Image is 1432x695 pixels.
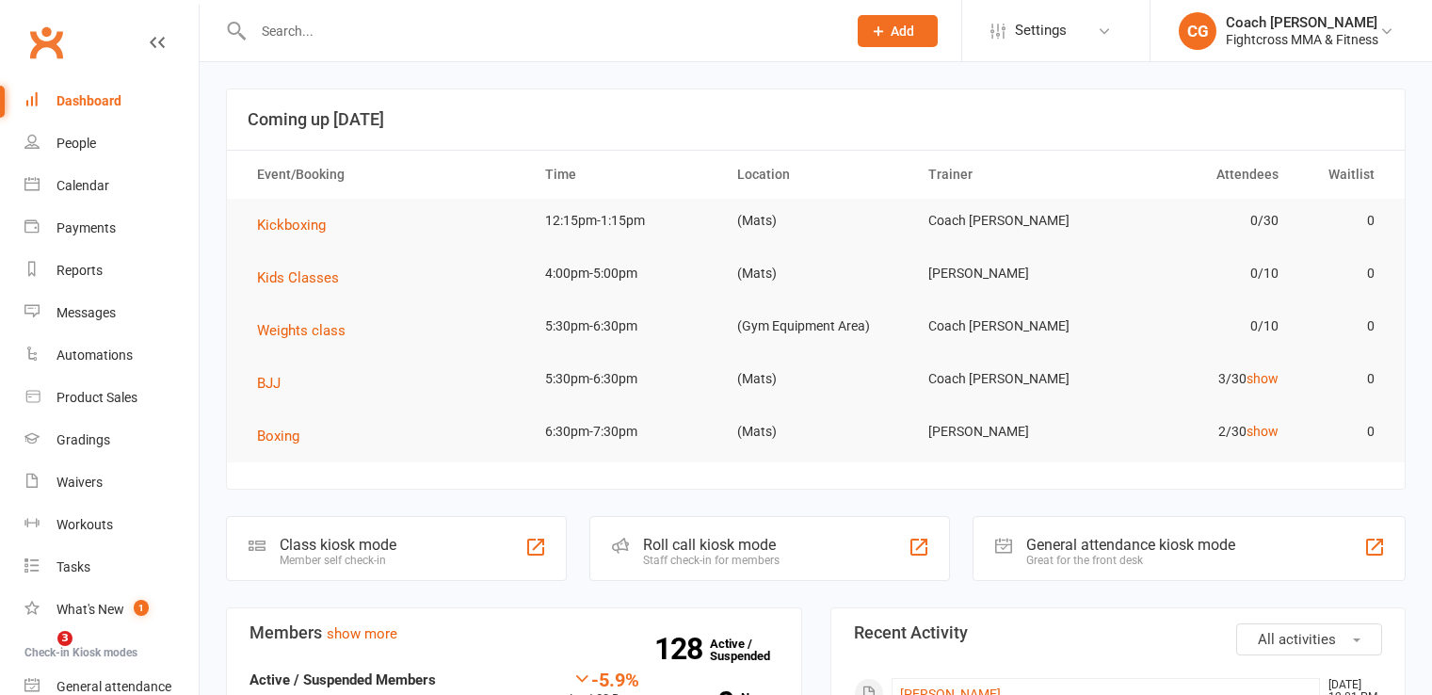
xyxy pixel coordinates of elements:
button: Kids Classes [257,267,352,289]
a: show more [327,625,397,642]
button: Boxing [257,425,313,447]
div: Waivers [56,475,103,490]
td: (Mats) [720,357,912,401]
th: Event/Booking [240,151,528,199]
span: Settings [1015,9,1067,52]
td: 0/10 [1103,251,1295,296]
a: What's New1 [24,589,199,631]
a: Workouts [24,504,199,546]
a: Dashboard [24,80,199,122]
td: 0 [1295,357,1392,401]
div: General attendance kiosk mode [1026,536,1235,554]
div: Member self check-in [280,554,396,567]
a: Calendar [24,165,199,207]
div: Reports [56,263,103,278]
td: 12:15pm-1:15pm [528,199,720,243]
span: All activities [1258,631,1336,648]
iframe: Intercom live chat [19,631,64,676]
div: Great for the front desk [1026,554,1235,567]
td: 0 [1295,251,1392,296]
div: Coach [PERSON_NAME] [1226,14,1378,31]
div: Tasks [56,559,90,574]
strong: Active / Suspended Members [249,671,436,688]
div: Fightcross MMA & Fitness [1226,31,1378,48]
div: Calendar [56,178,109,193]
td: [PERSON_NAME] [911,410,1103,454]
th: Attendees [1103,151,1295,199]
a: People [24,122,199,165]
td: Coach [PERSON_NAME] [911,199,1103,243]
div: Dashboard [56,93,121,108]
td: 6:30pm-7:30pm [528,410,720,454]
td: (Gym Equipment Area) [720,304,912,348]
div: Messages [56,305,116,320]
span: Add [891,24,914,39]
span: Kids Classes [257,269,339,286]
a: Payments [24,207,199,250]
td: 0 [1295,199,1392,243]
td: Coach [PERSON_NAME] [911,357,1103,401]
th: Waitlist [1295,151,1392,199]
td: (Mats) [720,410,912,454]
td: (Mats) [720,199,912,243]
span: Kickboxing [257,217,326,234]
span: 1 [134,600,149,616]
a: Product Sales [24,377,199,419]
div: Automations [56,347,133,363]
div: Product Sales [56,390,137,405]
a: Messages [24,292,199,334]
a: Clubworx [23,19,70,66]
div: -5.9% [570,669,639,689]
h3: Coming up [DATE] [248,110,1384,129]
td: 5:30pm-6:30pm [528,357,720,401]
td: 0 [1295,410,1392,454]
td: 0/10 [1103,304,1295,348]
button: All activities [1236,623,1382,655]
div: Payments [56,220,116,235]
td: 3/30 [1103,357,1295,401]
td: 0 [1295,304,1392,348]
td: 4:00pm-5:00pm [528,251,720,296]
td: (Mats) [720,251,912,296]
th: Location [720,151,912,199]
span: Boxing [257,428,299,444]
th: Trainer [911,151,1103,199]
div: What's New [56,602,124,617]
div: General attendance [56,679,171,694]
button: Weights class [257,319,359,342]
div: Class kiosk mode [280,536,396,554]
td: 0/30 [1103,199,1295,243]
span: Weights class [257,322,346,339]
button: Kickboxing [257,214,339,236]
td: 2/30 [1103,410,1295,454]
div: Staff check-in for members [643,554,780,567]
span: BJJ [257,375,281,392]
a: 128Active / Suspended [710,623,793,676]
button: Add [858,15,938,47]
a: Reports [24,250,199,292]
div: CG [1179,12,1216,50]
a: Gradings [24,419,199,461]
h3: Recent Activity [854,623,1383,642]
span: 3 [57,631,72,646]
a: Tasks [24,546,199,589]
td: Coach [PERSON_NAME] [911,304,1103,348]
div: Gradings [56,432,110,447]
div: Workouts [56,517,113,532]
td: [PERSON_NAME] [911,251,1103,296]
a: Automations [24,334,199,377]
a: show [1247,424,1279,439]
button: BJJ [257,372,294,395]
td: 5:30pm-6:30pm [528,304,720,348]
th: Time [528,151,720,199]
a: Waivers [24,461,199,504]
strong: 128 [654,635,710,663]
h3: Members [249,623,779,642]
a: show [1247,371,1279,386]
div: People [56,136,96,151]
div: Roll call kiosk mode [643,536,780,554]
input: Search... [248,18,833,44]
